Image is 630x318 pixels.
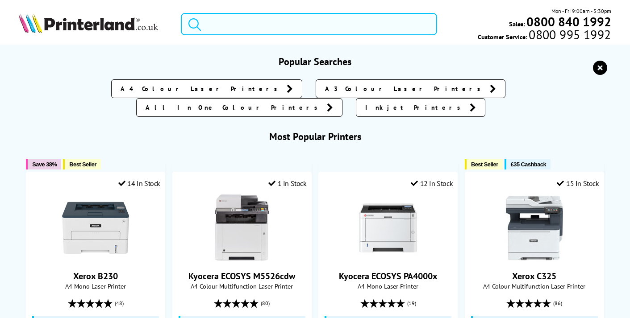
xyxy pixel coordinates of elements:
[557,179,599,188] div: 15 In Stock
[181,13,437,35] input: Search pr
[115,295,124,312] span: (48)
[136,98,342,117] a: All In One Colour Printers
[62,194,129,261] img: Xerox B230
[209,254,275,263] a: Kyocera ECOSYS M5526cdw
[527,30,611,39] span: 0800 995 1992
[316,79,505,98] a: A3 Colour Laser Printers
[505,159,551,169] button: £35 Cashback
[261,295,270,312] span: (80)
[478,30,611,41] span: Customer Service:
[526,13,611,30] b: 0800 840 1992
[19,55,611,68] h3: Popular Searches
[525,17,611,26] a: 0800 840 1992
[411,179,453,188] div: 12 In Stock
[553,295,562,312] span: (86)
[470,282,599,290] span: A4 Colour Multifunction Laser Printer
[356,98,485,117] a: Inkjet Printers
[365,103,465,112] span: Inkjet Printers
[146,103,322,112] span: All In One Colour Printers
[511,161,546,168] span: £35 Cashback
[551,7,611,15] span: Mon - Fri 9:00am - 5:30pm
[339,270,438,282] a: Kyocera ECOSYS PA4000x
[355,194,421,261] img: Kyocera ECOSYS PA4000x
[509,20,525,28] span: Sales:
[19,13,158,33] img: Printerland Logo
[465,159,503,169] button: Best Seller
[121,84,282,93] span: A4 Colour Laser Printers
[62,254,129,263] a: Xerox B230
[323,282,453,290] span: A4 Mono Laser Printer
[19,130,611,143] h3: Most Popular Printers
[118,179,160,188] div: 14 In Stock
[31,282,160,290] span: A4 Mono Laser Printer
[63,159,101,169] button: Best Seller
[268,179,307,188] div: 1 In Stock
[501,254,568,263] a: Xerox C325
[73,270,118,282] a: Xerox B230
[177,282,307,290] span: A4 Colour Multifunction Laser Printer
[407,295,416,312] span: (19)
[512,270,556,282] a: Xerox C325
[19,13,170,35] a: Printerland Logo
[501,194,568,261] img: Xerox C325
[471,161,498,168] span: Best Seller
[32,161,57,168] span: Save 38%
[355,254,421,263] a: Kyocera ECOSYS PA4000x
[26,159,61,169] button: Save 38%
[111,79,302,98] a: A4 Colour Laser Printers
[325,84,485,93] span: A3 Colour Laser Printers
[69,161,96,168] span: Best Seller
[209,194,275,261] img: Kyocera ECOSYS M5526cdw
[188,270,295,282] a: Kyocera ECOSYS M5526cdw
